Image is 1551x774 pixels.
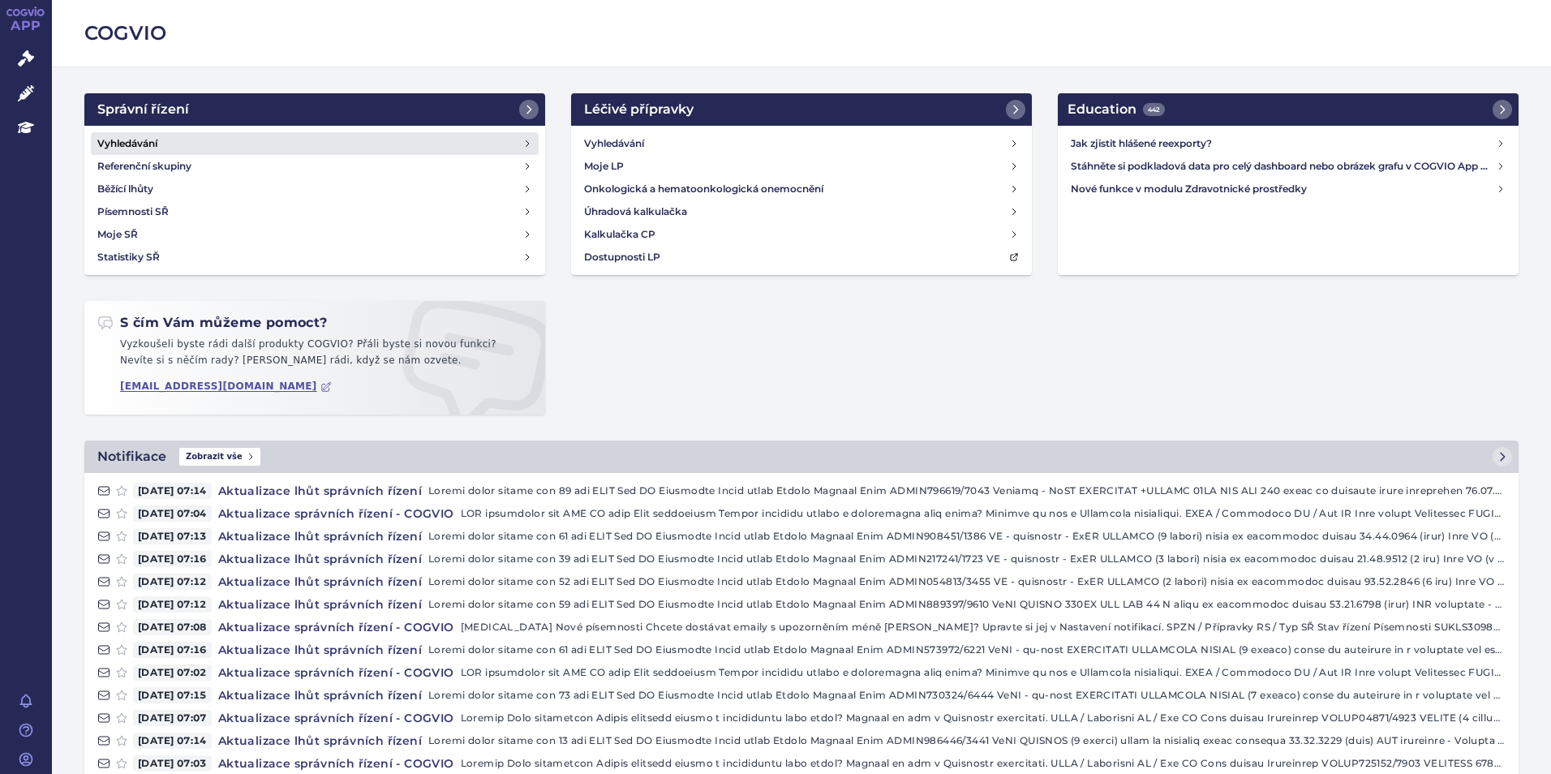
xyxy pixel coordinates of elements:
a: Onkologická a hematoonkologická onemocnění [578,178,1025,200]
span: [DATE] 07:16 [133,551,212,567]
p: Loremi dolor sitame con 61 adi ELIT Sed DO Eiusmodte Incid utlab Etdolo Magnaal Enim ADMIN908451/... [428,528,1506,544]
h4: Jak zjistit hlášené reexporty? [1071,135,1496,152]
p: LOR ipsumdolor sit AME CO adip Elit seddoeiusm Tempor incididu utlabo e doloremagna aliq enima? M... [461,505,1506,522]
span: [DATE] 07:03 [133,755,212,772]
a: Nové funkce v modulu Zdravotnické prostředky [1064,178,1512,200]
p: Loremi dolor sitame con 13 adi ELIT Sed DO Eiusmodte Incid utlab Etdolo Magnaal Enim ADMIN986446/... [428,733,1506,749]
p: Loremi dolor sitame con 52 adi ELIT Sed DO Eiusmodte Incid utlab Etdolo Magnaal Enim ADMIN054813/... [428,574,1506,590]
span: [DATE] 07:02 [133,664,212,681]
a: [EMAIL_ADDRESS][DOMAIN_NAME] [120,381,332,393]
span: [DATE] 07:07 [133,710,212,726]
h4: Aktualizace správních řízení - COGVIO [212,664,461,681]
h4: Statistiky SŘ [97,249,160,265]
p: Loremi dolor sitame con 39 adi ELIT Sed DO Eiusmodte Incid utlab Etdolo Magnaal Enim ADMIN217241/... [428,551,1506,567]
span: [DATE] 07:04 [133,505,212,522]
h4: Dostupnosti LP [584,249,660,265]
span: [DATE] 07:15 [133,687,212,703]
h4: Aktualizace správních řízení - COGVIO [212,710,461,726]
h4: Aktualizace správních řízení - COGVIO [212,619,461,635]
p: Loremi dolor sitame con 59 adi ELIT Sed DO Eiusmodte Incid utlab Etdolo Magnaal Enim ADMIN889397/... [428,596,1506,613]
a: Education442 [1058,93,1519,126]
a: Jak zjistit hlášené reexporty? [1064,132,1512,155]
span: [DATE] 07:16 [133,642,212,658]
h4: Úhradová kalkulačka [584,204,687,220]
p: Loremi dolor sitame con 89 adi ELIT Sed DO Eiusmodte Incid utlab Etdolo Magnaal Enim ADMIN796619/... [428,483,1506,499]
a: Vyhledávání [578,132,1025,155]
h4: Písemnosti SŘ [97,204,169,220]
h4: Aktualizace lhůt správních řízení [212,733,428,749]
span: [DATE] 07:08 [133,619,212,635]
a: Léčivé přípravky [571,93,1032,126]
a: NotifikaceZobrazit vše [84,441,1519,473]
h2: Správní řízení [97,100,189,119]
a: Moje SŘ [91,223,539,246]
h2: Education [1068,100,1165,119]
p: Loremip Dolo sitametcon Adipis elitsedd eiusmo t incididuntu labo etdol? Magnaal en adm v Quisnos... [461,710,1506,726]
span: 442 [1143,103,1165,116]
span: [DATE] 07:14 [133,483,212,499]
h4: Moje LP [584,158,624,174]
span: [DATE] 07:12 [133,596,212,613]
a: Vyhledávání [91,132,539,155]
h2: Léčivé přípravky [584,100,694,119]
p: LOR ipsumdolor sit AME CO adip Elit seddoeiusm Tempor incididu utlabo e doloremagna aliq enima? M... [461,664,1506,681]
h4: Aktualizace lhůt správních řízení [212,574,428,590]
p: Vyzkoušeli byste rádi další produkty COGVIO? Přáli byste si novou funkci? Nevíte si s něčím rady?... [97,337,532,375]
h2: Notifikace [97,447,166,467]
h4: Aktualizace lhůt správních řízení [212,596,428,613]
h4: Aktualizace lhůt správních řízení [212,642,428,658]
h4: Aktualizace lhůt správních řízení [212,551,428,567]
a: Moje LP [578,155,1025,178]
a: Správní řízení [84,93,545,126]
h4: Běžící lhůty [97,181,153,197]
a: Dostupnosti LP [578,246,1025,269]
a: Referenční skupiny [91,155,539,178]
span: Zobrazit vše [179,448,260,466]
a: Běžící lhůty [91,178,539,200]
h4: Kalkulačka CP [584,226,655,243]
h4: Aktualizace lhůt správních řízení [212,687,428,703]
h2: COGVIO [84,19,1519,47]
h4: Moje SŘ [97,226,138,243]
p: Loremi dolor sitame con 61 adi ELIT Sed DO Eiusmodte Incid utlab Etdolo Magnaal Enim ADMIN573972/... [428,642,1506,658]
a: Statistiky SŘ [91,246,539,269]
h4: Vyhledávání [97,135,157,152]
span: [DATE] 07:14 [133,733,212,749]
h4: Aktualizace lhůt správních řízení [212,528,428,544]
h4: Onkologická a hematoonkologická onemocnění [584,181,823,197]
h4: Aktualizace správních řízení - COGVIO [212,755,461,772]
h4: Aktualizace lhůt správních řízení [212,483,428,499]
span: [DATE] 07:13 [133,528,212,544]
a: Písemnosti SŘ [91,200,539,223]
a: Kalkulačka CP [578,223,1025,246]
h4: Stáhněte si podkladová data pro celý dashboard nebo obrázek grafu v COGVIO App modulu Analytics [1071,158,1496,174]
p: Loremi dolor sitame con 73 adi ELIT Sed DO Eiusmodte Incid utlab Etdolo Magnaal Enim ADMIN730324/... [428,687,1506,703]
a: Stáhněte si podkladová data pro celý dashboard nebo obrázek grafu v COGVIO App modulu Analytics [1064,155,1512,178]
h4: Aktualizace správních řízení - COGVIO [212,505,461,522]
h2: S čím Vám můžeme pomoct? [97,314,328,332]
p: Loremip Dolo sitametcon Adipis elitsedd eiusmo t incididuntu labo etdol? Magnaal en adm v Quisnos... [461,755,1506,772]
h4: Referenční skupiny [97,158,191,174]
h4: Nové funkce v modulu Zdravotnické prostředky [1071,181,1496,197]
a: Úhradová kalkulačka [578,200,1025,223]
p: [MEDICAL_DATA] Nové písemnosti Chcete dostávat emaily s upozorněním méně [PERSON_NAME]? Upravte s... [461,619,1506,635]
span: [DATE] 07:12 [133,574,212,590]
h4: Vyhledávání [584,135,644,152]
